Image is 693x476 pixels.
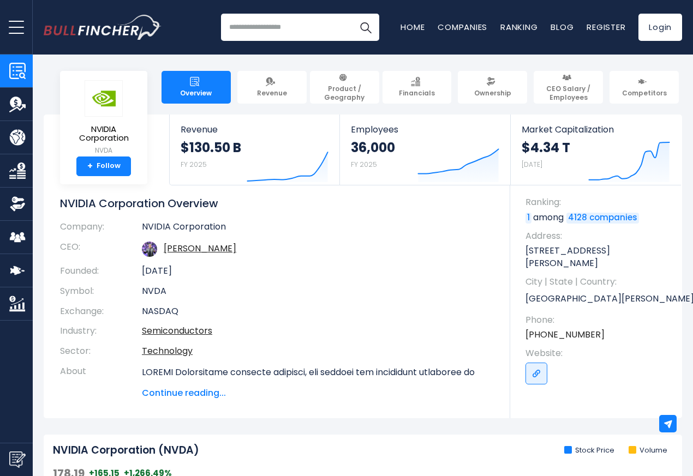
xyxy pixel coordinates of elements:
[525,213,531,224] a: 1
[181,124,328,135] span: Revenue
[525,363,547,384] a: Go to link
[525,276,671,288] span: City | State | Country:
[68,80,139,156] a: NVIDIA Corporation NVDA
[60,361,142,400] th: About
[551,21,573,33] a: Blog
[351,139,395,156] strong: 36,000
[142,261,494,281] td: [DATE]
[474,89,511,98] span: Ownership
[142,302,494,322] td: NASDAQ
[610,71,679,104] a: Competitors
[44,15,161,40] a: Go to homepage
[522,124,670,135] span: Market Capitalization
[181,139,241,156] strong: $130.50 B
[566,213,639,224] a: 4128 companies
[629,446,667,455] li: Volume
[170,115,339,185] a: Revenue $130.50 B FY 2025
[142,324,212,337] a: Semiconductors
[383,71,452,104] a: Financials
[401,21,425,33] a: Home
[162,71,231,104] a: Overview
[315,85,374,101] span: Product / Geography
[60,261,142,281] th: Founded:
[164,242,236,255] a: ceo
[525,196,671,208] span: Ranking:
[76,156,131,176] a: +Follow
[525,230,671,242] span: Address:
[351,160,377,169] small: FY 2025
[587,21,625,33] a: Register
[142,242,157,257] img: jensen-huang.jpg
[525,291,671,308] p: [GEOGRAPHIC_DATA][PERSON_NAME] | [GEOGRAPHIC_DATA] | US
[69,146,139,155] small: NVDA
[500,21,537,33] a: Ranking
[142,221,494,237] td: NVIDIA Corporation
[237,71,307,104] a: Revenue
[638,14,682,41] a: Login
[60,221,142,237] th: Company:
[257,89,287,98] span: Revenue
[525,347,671,359] span: Website:
[351,124,499,135] span: Employees
[142,281,494,302] td: NVDA
[622,89,667,98] span: Competitors
[142,387,494,400] span: Continue reading...
[522,139,570,156] strong: $4.34 T
[60,321,142,341] th: Industry:
[87,161,93,171] strong: +
[9,196,26,212] img: Ownership
[60,237,142,261] th: CEO:
[53,444,199,457] h2: NVIDIA Corporation (NVDA)
[458,71,527,104] a: Ownership
[60,341,142,361] th: Sector:
[534,71,603,104] a: CEO Salary / Employees
[525,212,671,224] p: among
[564,446,614,455] li: Stock Price
[181,160,207,169] small: FY 2025
[60,196,494,210] h1: NVIDIA Corporation Overview
[511,115,681,185] a: Market Capitalization $4.34 T [DATE]
[142,345,193,357] a: Technology
[438,21,487,33] a: Companies
[399,89,435,98] span: Financials
[522,160,542,169] small: [DATE]
[180,89,212,98] span: Overview
[525,314,671,326] span: Phone:
[525,245,671,269] p: [STREET_ADDRESS][PERSON_NAME]
[60,281,142,302] th: Symbol:
[44,15,162,40] img: Bullfincher logo
[310,71,379,104] a: Product / Geography
[352,14,379,41] button: Search
[539,85,598,101] span: CEO Salary / Employees
[69,125,139,143] span: NVIDIA Corporation
[340,115,510,185] a: Employees 36,000 FY 2025
[60,302,142,322] th: Exchange:
[525,329,605,341] a: [PHONE_NUMBER]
